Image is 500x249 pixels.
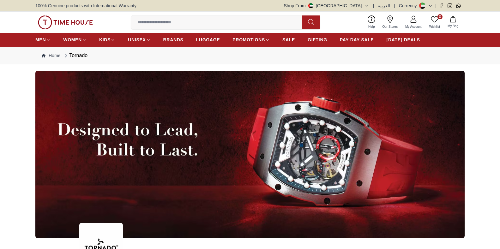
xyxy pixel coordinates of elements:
[379,14,401,30] a: Our Stores
[444,15,462,30] button: My Bag
[38,15,93,29] img: ...
[232,34,270,45] a: PROMOTIONS
[35,37,46,43] span: MEN
[439,3,444,8] a: Facebook
[427,24,443,29] span: Wishlist
[282,34,295,45] a: SALE
[42,52,60,59] a: Home
[284,3,369,9] button: Shop From[GEOGRAPHIC_DATA]
[387,37,420,43] span: [DATE] DEALS
[364,14,379,30] a: Help
[163,34,184,45] a: BRANDS
[232,37,265,43] span: PROMOTIONS
[196,37,220,43] span: LUGGAGE
[380,24,400,29] span: Our Stores
[403,24,424,29] span: My Account
[128,37,146,43] span: UNISEX
[128,34,150,45] a: UNISEX
[387,34,420,45] a: [DATE] DEALS
[63,37,82,43] span: WOMEN
[308,34,327,45] a: GIFTING
[63,52,87,59] div: Tornado
[35,71,465,238] img: ...
[394,3,395,9] span: |
[445,24,461,28] span: My Bag
[373,3,374,9] span: |
[99,37,111,43] span: KIDS
[340,37,374,43] span: PAY DAY SALE
[163,37,184,43] span: BRANDS
[196,34,220,45] a: LUGGAGE
[308,37,327,43] span: GIFTING
[63,34,87,45] a: WOMEN
[425,14,444,30] a: 0Wishlist
[35,3,136,9] span: 100% Genuine products with International Warranty
[437,14,443,19] span: 0
[366,24,377,29] span: Help
[456,3,461,8] a: Whatsapp
[308,3,313,8] img: United Arab Emirates
[378,3,390,9] button: العربية
[35,47,465,64] nav: Breadcrumb
[448,3,452,8] a: Instagram
[282,37,295,43] span: SALE
[340,34,374,45] a: PAY DAY SALE
[435,3,437,9] span: |
[399,3,419,9] div: Currency
[99,34,115,45] a: KIDS
[35,34,51,45] a: MEN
